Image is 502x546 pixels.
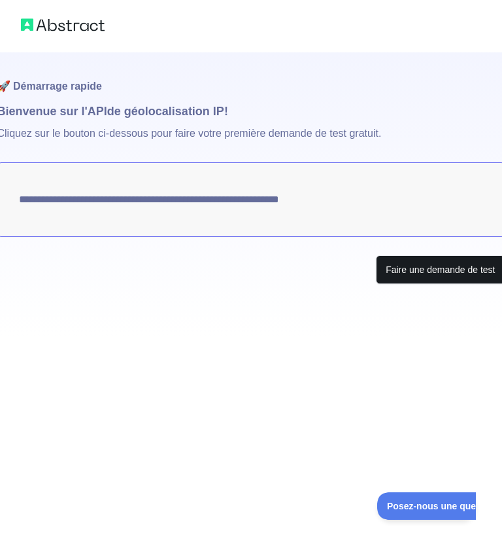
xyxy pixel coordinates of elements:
[21,16,105,34] img: Logo abstrait
[377,492,476,520] iframe: Basculer le support client
[10,9,121,19] font: Posez-nous une question
[224,105,228,118] font: !
[386,264,495,275] font: Faire une demande de test
[107,105,224,118] font: de géolocalisation IP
